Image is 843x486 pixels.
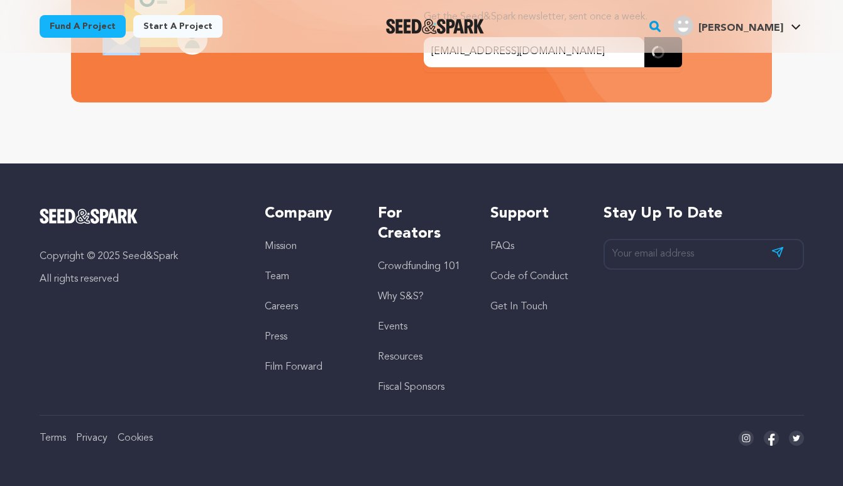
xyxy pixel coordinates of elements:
[378,262,460,272] a: Crowdfunding 101
[490,272,568,282] a: Code of Conduct
[265,332,287,342] a: Press
[265,302,298,312] a: Careers
[386,19,485,34] a: Seed&Spark Homepage
[118,433,153,443] a: Cookies
[40,433,66,443] a: Terms
[490,204,578,224] h5: Support
[673,16,693,36] img: user.png
[76,433,107,443] a: Privacy
[698,23,783,33] span: [PERSON_NAME]
[378,382,444,392] a: Fiscal Sponsors
[378,292,424,302] a: Why S&S?
[386,19,485,34] img: Seed&Spark Logo Dark Mode
[40,249,240,264] p: Copyright © 2025 Seed&Spark
[378,204,465,244] h5: For Creators
[671,13,803,40] span: Kai T.'s Profile
[671,13,803,36] a: Kai T.'s Profile
[40,209,138,224] img: Seed&Spark Logo
[133,15,223,38] a: Start a project
[673,16,783,36] div: Kai T.'s Profile
[40,15,126,38] a: Fund a project
[40,272,240,287] p: All rights reserved
[265,362,322,372] a: Film Forward
[265,241,297,251] a: Mission
[378,352,422,362] a: Resources
[265,272,289,282] a: Team
[265,204,352,224] h5: Company
[40,209,240,224] a: Seed&Spark Homepage
[603,204,804,224] h5: Stay up to date
[490,302,548,312] a: Get In Touch
[490,241,514,251] a: FAQs
[378,322,407,332] a: Events
[603,239,804,270] input: Your email address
